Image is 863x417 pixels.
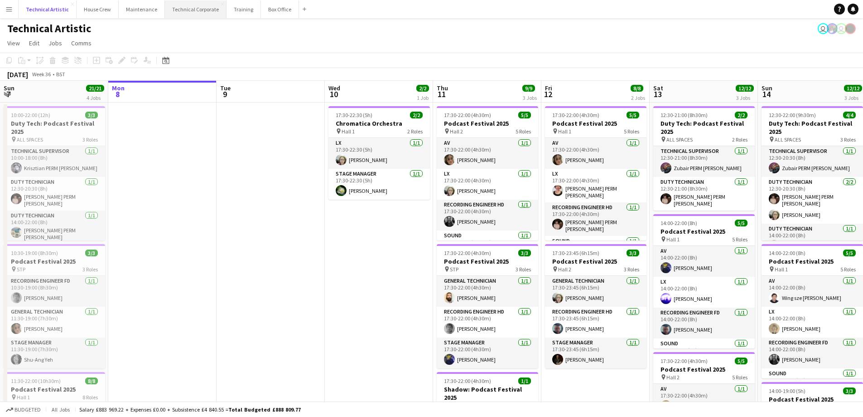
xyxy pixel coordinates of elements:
span: 10:00-22:00 (12h) [11,112,50,118]
span: 8 Roles [82,394,98,401]
button: Technical Artistic [19,0,77,18]
h3: Podcast Festival 2025 [653,365,755,373]
app-job-card: 17:30-22:00 (4h30m)3/3Podcast Festival 2025 STP3 RolesGeneral Technician1/117:30-22:00 (4h30m)[PE... [437,244,538,368]
span: 14:00-19:00 (5h) [769,388,805,394]
a: Jobs [45,37,66,49]
div: 3 Jobs [844,93,862,99]
span: 17:30-22:00 (4h30m) [444,250,491,256]
span: View [7,39,20,47]
span: Comms [71,39,92,47]
span: ALL SPACES [775,136,801,143]
app-card-role: Stage Manager1/117:30-23:45 (6h15m)[PERSON_NAME] [545,338,646,368]
span: Wed [328,84,340,92]
span: 11 [435,89,448,99]
app-card-role: Duty Technician1/112:30-21:00 (8h30m)[PERSON_NAME] PERM [PERSON_NAME] [653,177,755,211]
a: Comms [67,37,95,49]
app-card-role: AV1/114:00-22:00 (8h)Wing sze [PERSON_NAME] [762,276,863,307]
app-user-avatar: Gabrielle Barr [845,23,856,34]
span: 12:30-22:00 (9h30m) [769,112,816,118]
span: 1/1 [518,378,531,384]
app-card-role: Recording Engineer FD1/114:00-22:00 (8h)[PERSON_NAME] [653,308,755,339]
app-job-card: 10:00-22:00 (12h)3/3Duty Tech: Podcast Festival 2025 ALL SPACES3 RolesTechnical Supervisor1/110:0... [4,106,105,240]
h3: Podcast Festival 2025 [437,119,538,128]
app-card-role: Sound1/114:00-22:00 (8h) [653,339,755,369]
span: 3/3 [85,112,98,118]
span: 7 [2,89,14,99]
app-job-card: 10:30-19:00 (8h30m)3/3Podcast Festival 2025 STP3 RolesRecording Engineer FD1/110:30-19:00 (8h30m)... [4,244,105,368]
span: 3 Roles [516,266,531,273]
span: 17:30-22:00 (4h30m) [444,378,491,384]
span: 12/12 [844,85,862,92]
app-card-role: Stage Manager1/117:30-22:30 (5h)[PERSON_NAME] [328,169,430,200]
span: 17:30-22:00 (4h30m) [444,112,491,118]
app-job-card: 17:30-22:00 (4h30m)5/5Podcast Festival 2025 Hall 15 RolesAV1/117:30-22:00 (4h30m)[PERSON_NAME]LX1... [545,106,646,240]
span: ALL SPACES [666,136,693,143]
span: 3 Roles [82,136,98,143]
span: 3/3 [518,250,531,256]
app-card-role: Technical Supervisor1/110:00-18:00 (8h)Krisztian PERM [PERSON_NAME] [4,146,105,177]
app-card-role: General Technician1/117:30-23:45 (6h15m)[PERSON_NAME] [545,276,646,307]
span: Hall 1 [666,236,680,243]
span: 5 Roles [732,236,747,243]
h3: Podcast Festival 2025 [4,257,105,265]
div: 17:30-23:45 (6h15m)3/3Podcast Festival 2025 Hall 23 RolesGeneral Technician1/117:30-23:45 (6h15m)... [545,244,646,368]
span: 5 Roles [840,266,856,273]
app-card-role: AV1/117:30-22:00 (4h30m)[PERSON_NAME] [437,138,538,169]
span: 5/5 [627,112,639,118]
span: 3 Roles [624,266,639,273]
span: Sat [653,84,663,92]
span: Hall 2 [666,374,680,381]
app-job-card: 14:00-22:00 (8h)5/5Podcast Festival 2025 Hall 15 RolesAV1/114:00-22:00 (8h)Wing sze [PERSON_NAME]... [762,244,863,378]
span: 2/2 [735,112,747,118]
app-user-avatar: Zubair PERM Dhalla [827,23,838,34]
span: Jobs [48,39,62,47]
span: STP [17,266,25,273]
span: 14:00-22:00 (8h) [661,220,697,226]
span: 3 Roles [82,266,98,273]
app-card-role: Duty Technician1/112:30-20:30 (8h)[PERSON_NAME] PERM [PERSON_NAME] [4,177,105,211]
h3: Duty Tech: Podcast Festival 2025 [653,119,755,136]
span: 5 Roles [624,128,639,135]
span: Budgeted [14,407,41,413]
app-card-role: LX1/117:30-22:30 (5h)[PERSON_NAME] [328,138,430,169]
span: Sun [762,84,772,92]
span: 11:30-22:00 (10h30m) [11,378,61,384]
h3: Podcast Festival 2025 [437,257,538,265]
button: Technical Corporate [165,0,227,18]
app-user-avatar: Nathan PERM Birdsall [836,23,847,34]
span: 5 Roles [516,128,531,135]
div: 4 Jobs [87,93,104,99]
h3: Chromatica Orchestra [328,119,430,128]
app-card-role: AV1/114:00-22:00 (8h)[PERSON_NAME] [653,246,755,277]
div: 17:30-22:00 (4h30m)5/5Podcast Festival 2025 Hall 25 RolesAV1/117:30-22:00 (4h30m)[PERSON_NAME]LX1... [437,106,538,240]
span: 8 [111,89,125,99]
div: 3 Jobs [523,93,537,99]
span: 2/2 [416,85,429,92]
span: 2 Roles [407,128,423,135]
h3: Podcast Festival 2025 [762,257,863,265]
span: All jobs [50,406,72,413]
span: Edit [29,39,39,47]
span: 17:30-22:00 (4h30m) [661,358,708,364]
div: 3 Jobs [736,93,753,99]
a: View [4,37,24,49]
div: 14:00-22:00 (8h)5/5Podcast Festival 2025 Hall 15 RolesAV1/114:00-22:00 (8h)[PERSON_NAME]LX1/114:0... [653,214,755,348]
span: 5/5 [518,112,531,118]
div: [DATE] [7,70,28,79]
span: 17:30-23:45 (6h15m) [552,250,599,256]
span: 17:30-22:00 (4h30m) [552,112,599,118]
app-card-role: Recording Engineer HD1/117:30-22:00 (4h30m)[PERSON_NAME] [437,200,538,231]
app-job-card: 17:30-22:30 (5h)2/2Chromatica Orchestra Hall 12 RolesLX1/117:30-22:30 (5h)[PERSON_NAME]Stage Mana... [328,106,430,200]
span: 10 [327,89,340,99]
span: Hall 1 [775,266,788,273]
button: Budgeted [5,405,42,415]
h3: Podcast Festival 2025 [545,119,646,128]
div: 12:30-21:00 (8h30m)2/2Duty Tech: Podcast Festival 2025 ALL SPACES2 RolesTechnical Supervisor1/112... [653,106,755,211]
h3: Podcast Festival 2025 [762,395,863,403]
h3: Podcast Festival 2025 [4,385,105,393]
app-card-role: Sound1/114:00-22:00 (8h) [762,368,863,399]
span: Mon [112,84,125,92]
